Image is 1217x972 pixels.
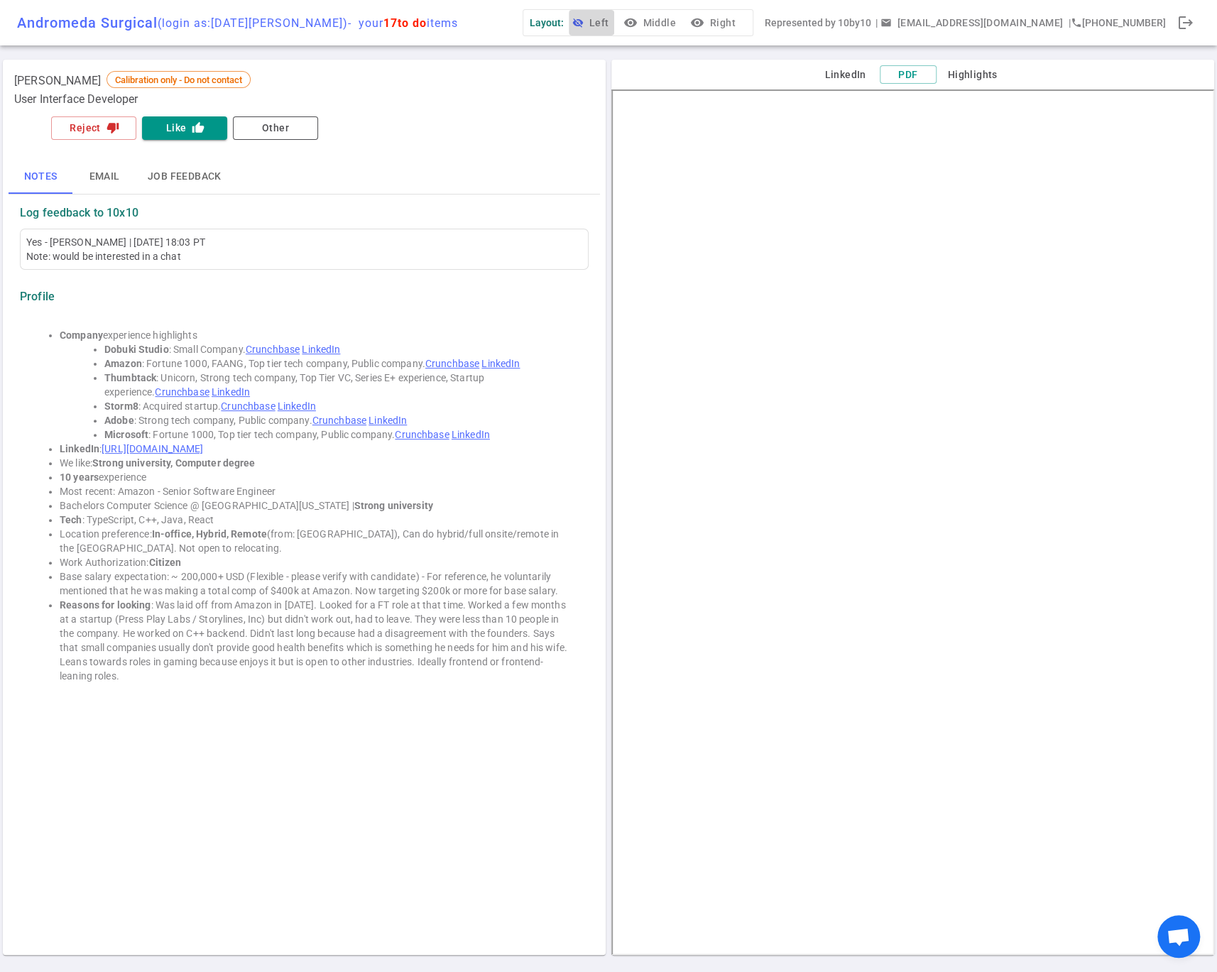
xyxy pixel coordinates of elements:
[26,235,582,263] div: Yes - [PERSON_NAME] | [DATE] 18:03 PT Note: would be interested in a chat
[529,17,563,28] span: Layout:
[395,429,449,440] a: Crunchbase
[1172,9,1200,37] div: Done
[880,17,892,28] span: email
[348,16,458,30] span: - your items
[278,400,316,412] a: LinkedIn
[212,386,250,398] a: LinkedIn
[765,10,1166,36] div: Represented by 10by10 | | [PHONE_NUMBER]
[20,290,55,304] strong: Profile
[623,16,637,30] i: visibility
[60,442,577,456] li: :
[104,429,148,440] strong: Microsoft
[14,92,138,107] span: User Interface Developer
[611,89,1214,955] iframe: candidate_document_preview__iframe
[60,514,82,525] strong: Tech
[1071,17,1082,28] i: phone
[880,65,937,84] button: PDF
[51,116,136,140] button: Rejectthumb_down
[110,75,247,85] span: Calibration only - Do not contact
[149,557,182,568] strong: Citizen
[60,329,103,341] strong: Company
[158,16,348,30] span: (login as: [DATE][PERSON_NAME] )
[687,10,741,36] button: visibilityRight
[572,17,584,28] span: visibility_off
[107,121,119,134] i: thumb_down
[302,344,340,355] a: LinkedIn
[104,415,134,426] strong: Adobe
[20,206,138,220] strong: Log feedback to 10x10
[60,599,151,611] strong: Reasons for looking
[481,358,520,369] a: LinkedIn
[104,400,138,412] strong: Storm8
[60,555,577,569] li: Work Authorization:
[60,527,577,555] li: Location preference: (from: [GEOGRAPHIC_DATA]), Can do hybrid/full onsite/remote in the [GEOGRAPH...
[104,358,142,369] strong: Amazon
[92,457,255,469] strong: Strong university, Computer degree
[104,413,577,427] li: : Strong tech company, Public company.
[690,16,704,30] i: visibility
[60,513,577,527] li: : TypeScript, C++, Java, React
[155,386,209,398] a: Crunchbase
[17,14,458,31] div: Andromeda Surgical
[104,356,577,371] li: : Fortune 1000, FAANG, Top tier tech company, Public company.
[72,160,136,194] button: Email
[9,160,600,194] div: basic tabs example
[312,415,366,426] a: Crunchbase
[383,16,427,30] span: 17 to do
[104,427,577,442] li: : Fortune 1000, Top tier tech company, Public company.
[104,371,577,399] li: : Unicorn, Strong tech company, Top Tier VC, Series E+ experience, Startup experience.
[1157,915,1200,958] div: Open chat
[9,160,72,194] button: Notes
[142,116,227,140] button: Likethumb_up
[136,160,233,194] button: Job feedback
[620,10,681,36] button: visibilityMiddle
[60,328,577,342] li: experience highlights
[233,116,318,140] button: Other
[104,372,156,383] strong: Thumbtack
[60,569,577,598] li: Base salary expectation: ~ 200,000+ USD (Flexible - please verify with candidate) - For reference...
[104,344,169,355] strong: Dobuki Studio
[1177,14,1194,31] span: logout
[60,598,577,683] li: : Was laid off from Amazon in [DATE]. Looked for a FT role at that time. Worked a few months at a...
[104,399,577,413] li: : Acquired startup.
[369,415,407,426] a: LinkedIn
[60,498,577,513] li: Bachelors Computer Science @ [GEOGRAPHIC_DATA][US_STATE] |
[452,429,490,440] a: LinkedIn
[152,528,267,540] strong: In-office, Hybrid, Remote
[221,400,275,412] a: Crunchbase
[60,470,577,484] li: experience
[102,443,203,454] a: [URL][DOMAIN_NAME]
[192,121,204,134] i: thumb_up
[14,74,101,88] span: [PERSON_NAME]
[425,358,479,369] a: Crunchbase
[60,471,99,483] strong: 10 years
[60,443,99,454] strong: LinkedIn
[60,456,577,470] li: We like:
[246,344,300,355] a: Crunchbase
[942,66,1003,84] button: Highlights
[104,342,577,356] li: : Small Company.
[569,10,614,36] button: Left
[817,66,874,84] button: LinkedIn
[60,484,577,498] li: Most recent: Amazon - Senior Software Engineer
[878,10,1069,36] button: Open a message box
[354,500,433,511] strong: Strong university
